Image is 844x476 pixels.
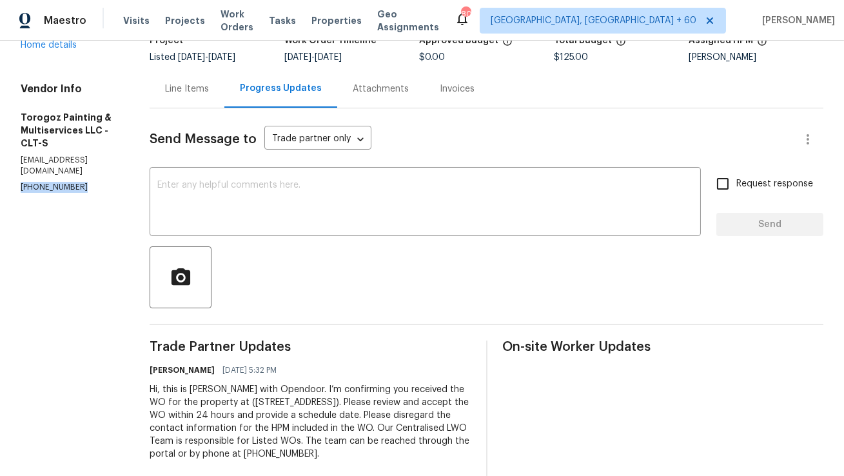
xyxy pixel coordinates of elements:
span: Work Orders [221,8,253,34]
div: [PERSON_NAME] [689,53,823,62]
span: The total cost of line items that have been approved by both Opendoor and the Trade Partner. This... [502,36,513,53]
h5: Torogoz Painting & Multiservices LLC - CLT-S [21,111,119,150]
span: [DATE] [178,53,205,62]
div: Line Items [165,83,209,95]
div: Hi, this is [PERSON_NAME] with Opendoor. I’m confirming you received the WO for the property at (... [150,383,471,461]
span: The total cost of line items that have been proposed by Opendoor. This sum includes line items th... [616,36,626,53]
span: Properties [311,14,362,27]
span: Listed [150,53,235,62]
h5: Work Order Timeline [284,36,377,45]
p: [PHONE_NUMBER] [21,182,119,193]
span: Visits [123,14,150,27]
span: On-site Worker Updates [503,341,824,353]
span: $125.00 [554,53,588,62]
h5: Assigned HPM [689,36,753,45]
span: $0.00 [419,53,445,62]
h5: Approved Budget [419,36,498,45]
span: [DATE] [284,53,311,62]
span: [GEOGRAPHIC_DATA], [GEOGRAPHIC_DATA] + 60 [491,14,696,27]
h6: [PERSON_NAME] [150,364,215,377]
span: - [178,53,235,62]
div: 802 [461,8,470,21]
span: - [284,53,342,62]
span: [DATE] 5:32 PM [222,364,277,377]
span: [PERSON_NAME] [757,14,835,27]
span: Maestro [44,14,86,27]
div: Trade partner only [264,129,371,150]
h5: Total Budget [554,36,612,45]
a: Home details [21,41,77,50]
div: Invoices [440,83,475,95]
span: [DATE] [315,53,342,62]
span: Send Message to [150,133,257,146]
h4: Vendor Info [21,83,119,95]
div: Progress Updates [240,82,322,95]
div: Attachments [353,83,409,95]
span: Trade Partner Updates [150,341,471,353]
h5: Project [150,36,183,45]
span: The hpm assigned to this work order. [757,36,767,53]
span: Request response [736,177,813,191]
span: Projects [165,14,205,27]
span: Geo Assignments [377,8,439,34]
p: [EMAIL_ADDRESS][DOMAIN_NAME] [21,155,119,177]
span: [DATE] [208,53,235,62]
span: Tasks [269,16,296,25]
